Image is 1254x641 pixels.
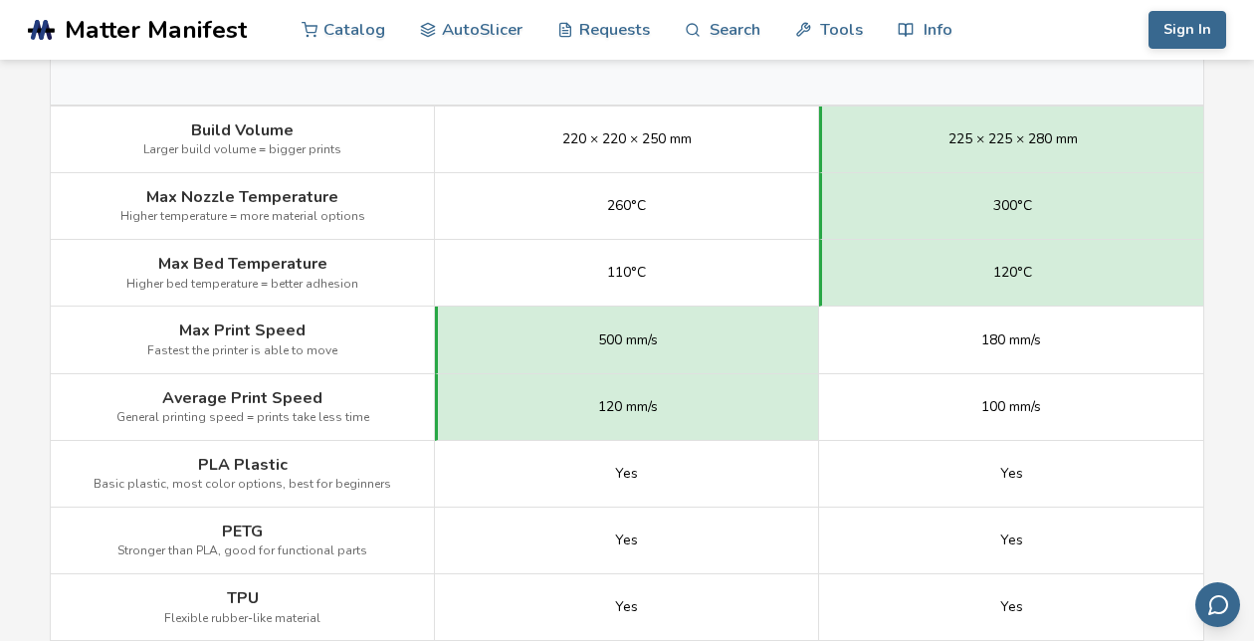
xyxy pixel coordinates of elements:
span: Fastest the printer is able to move [147,344,337,358]
span: Average Print Speed [162,389,322,407]
span: Max Nozzle Temperature [146,188,338,206]
span: Larger build volume = bigger prints [143,143,341,157]
span: Higher bed temperature = better adhesion [126,278,358,292]
span: 120°C [993,265,1032,281]
span: 225 × 225 × 280 mm [948,131,1078,147]
span: 100 mm/s [981,399,1041,415]
span: Matter Manifest [65,16,247,44]
span: PLA Plastic [198,456,288,474]
span: PETG [222,523,263,540]
span: 120 mm/s [598,399,658,415]
span: Build volume and material capabilities [519,48,735,62]
span: Yes [1000,599,1023,615]
button: Sign In [1149,11,1226,49]
span: 110°C [607,265,646,281]
span: Max Bed Temperature [158,255,327,273]
span: Basic plastic, most color options, best for beginners [94,478,391,492]
span: 260°C [607,198,646,214]
span: Build Volume [191,121,294,139]
span: Higher temperature = more material options [120,210,365,224]
span: 500 mm/s [598,332,658,348]
span: 180 mm/s [981,332,1041,348]
span: Yes [615,533,638,548]
span: General printing speed = prints take less time [116,411,369,425]
span: Yes [1000,533,1023,548]
span: Yes [615,599,638,615]
span: Stronger than PLA, good for functional parts [117,544,367,558]
span: Max Print Speed [179,321,306,339]
span: TPU [227,589,259,607]
span: 300°C [993,198,1032,214]
span: Yes [1000,466,1023,482]
span: 220 × 220 × 250 mm [562,131,692,147]
span: Yes [615,466,638,482]
span: Flexible rubber-like material [164,612,320,626]
button: Send feedback via email [1195,582,1240,627]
